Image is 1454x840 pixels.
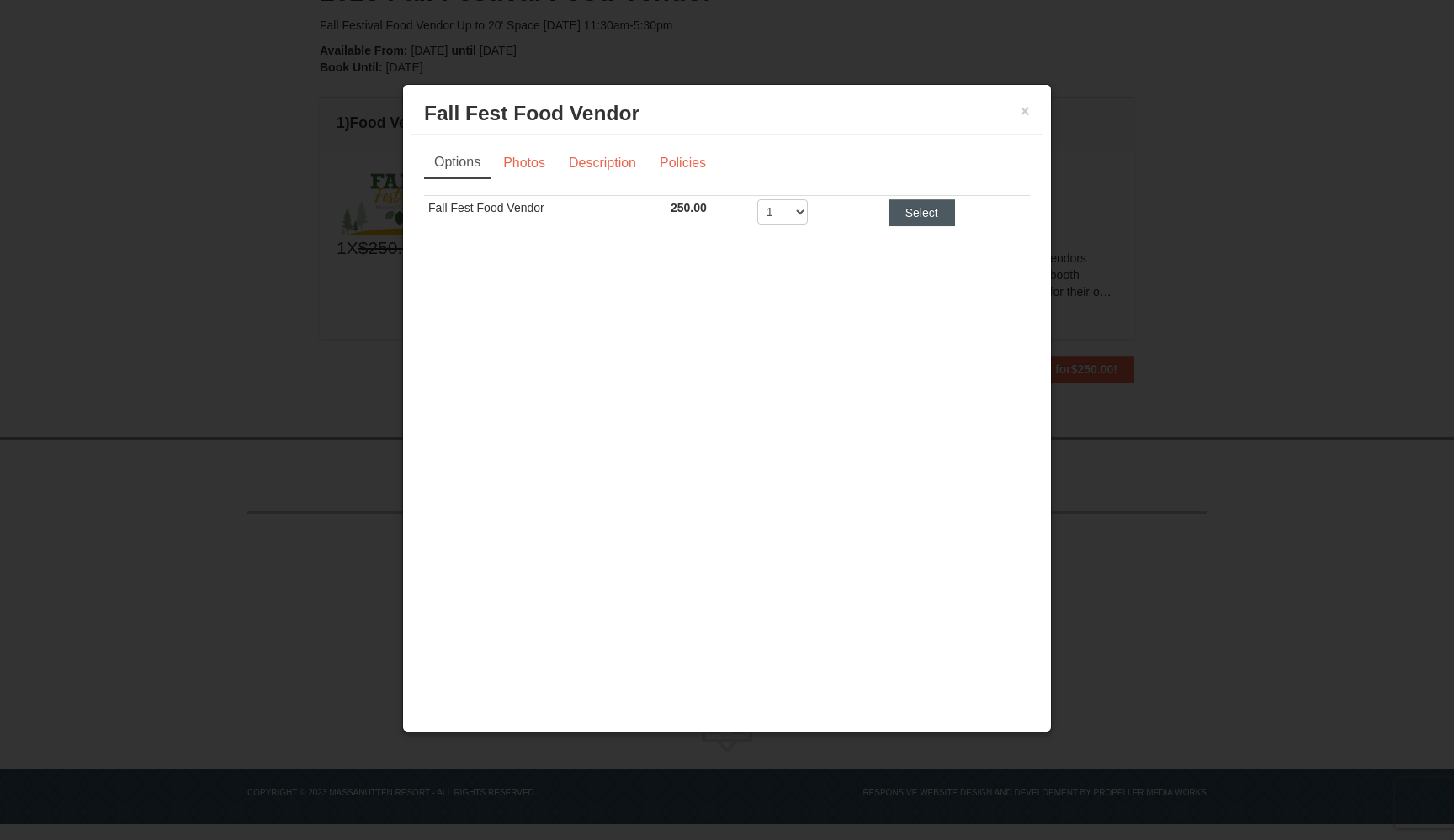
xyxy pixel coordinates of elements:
[492,147,556,179] a: Photos
[889,199,955,226] button: Select
[1020,103,1030,119] button: ×
[424,195,666,236] td: Fall Fest Food Vendor
[671,201,707,214] span: 250.00
[424,147,491,179] a: Options
[558,147,647,179] a: Description
[424,102,639,124] span: Fall Fest Food Vendor
[649,147,717,179] a: Policies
